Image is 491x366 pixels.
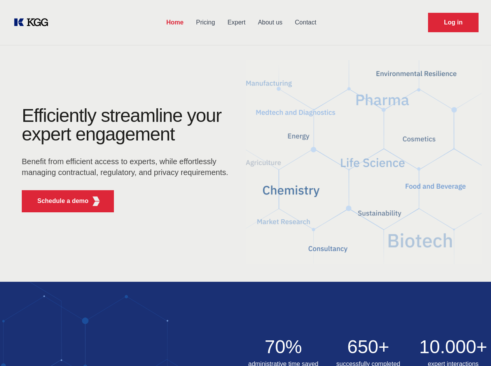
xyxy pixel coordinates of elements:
a: Contact [289,12,323,33]
a: KOL Knowledge Platform: Talk to Key External Experts (KEE) [12,16,54,29]
img: KGG Fifth Element RED [246,50,482,274]
h2: 70% [246,338,322,356]
a: Expert [221,12,252,33]
h1: Efficiently streamline your expert engagement [22,106,233,144]
a: About us [252,12,288,33]
p: Schedule a demo [37,196,89,206]
a: Pricing [190,12,221,33]
button: Schedule a demoKGG Fifth Element RED [22,190,114,212]
a: Request Demo [428,13,479,32]
h2: 650+ [330,338,406,356]
p: Benefit from efficient access to experts, while effortlessly managing contractual, regulatory, an... [22,156,233,178]
img: KGG Fifth Element RED [91,196,101,206]
a: Home [160,12,190,33]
